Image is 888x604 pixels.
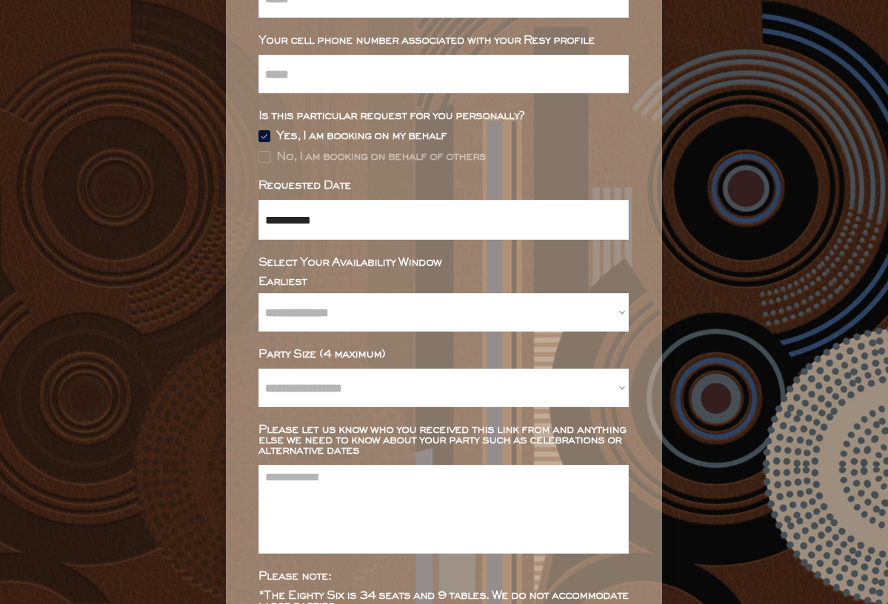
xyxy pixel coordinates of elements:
[258,258,629,268] div: Select Your Availability Window
[276,131,447,141] div: Yes, I am booking on my behalf
[258,277,629,287] div: Earliest
[258,181,629,191] div: Requested Date
[276,152,486,162] div: No, I am booking on behalf of others
[258,36,629,46] div: Your cell phone number associated with your Resy profile
[258,571,629,582] div: Please note:
[258,130,270,142] img: Group%2048096532.svg
[258,151,270,163] img: Rectangle%20315%20%281%29.svg
[258,349,629,360] div: Party Size (4 maximum)
[258,111,629,121] div: Is this particular request for you personally?
[258,425,629,456] div: Please let us know who you received this link from and anything else we need to know about your p...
